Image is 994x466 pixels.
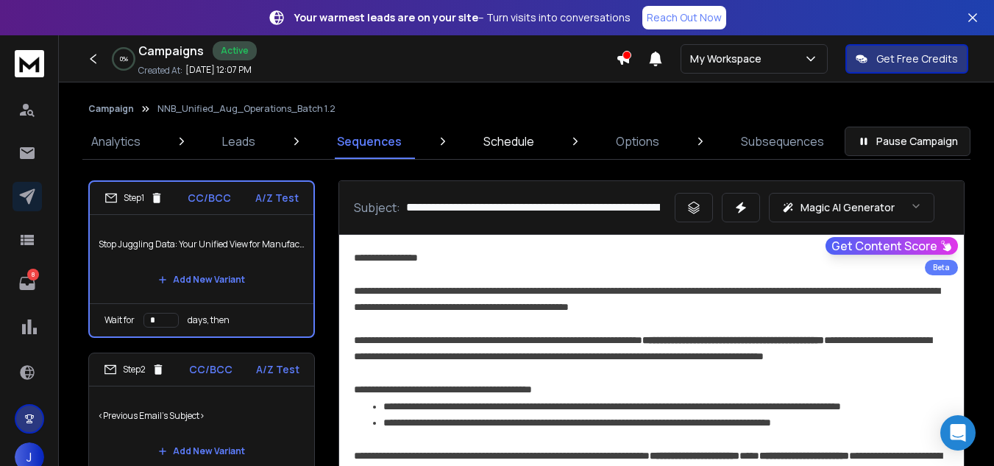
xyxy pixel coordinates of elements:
[146,265,257,294] button: Add New Variant
[213,41,257,60] div: Active
[188,314,230,326] p: days, then
[213,124,264,159] a: Leads
[925,260,958,275] div: Beta
[294,10,631,25] p: – Turn visits into conversations
[15,50,44,77] img: logo
[337,133,402,150] p: Sequences
[845,127,970,156] button: Pause Campaign
[104,363,165,376] div: Step 2
[146,437,257,466] button: Add New Variant
[185,64,252,76] p: [DATE] 12:07 PM
[255,191,299,205] p: A/Z Test
[642,6,726,29] a: Reach Out Now
[294,10,478,24] strong: Your warmest leads are on your site
[800,200,895,215] p: Magic AI Generator
[88,180,315,338] li: Step1CC/BCCA/Z TestStop Juggling Data: Your Unified View for Manufacturing & Supply ChainAdd New ...
[91,133,141,150] p: Analytics
[616,133,659,150] p: Options
[99,224,305,265] p: Stop Juggling Data: Your Unified View for Manufacturing & Supply Chain
[138,65,182,77] p: Created At:
[138,42,204,60] h1: Campaigns
[607,124,668,159] a: Options
[876,52,958,66] p: Get Free Credits
[741,133,824,150] p: Subsequences
[222,133,255,150] p: Leads
[732,124,833,159] a: Subsequences
[82,124,149,159] a: Analytics
[769,193,934,222] button: Magic AI Generator
[647,10,722,25] p: Reach Out Now
[475,124,543,159] a: Schedule
[845,44,968,74] button: Get Free Credits
[104,314,135,326] p: Wait for
[188,191,231,205] p: CC/BCC
[157,103,336,115] p: NNB_Unified_Aug_Operations_Batch 1.2
[940,415,976,451] div: Open Intercom Messenger
[690,52,767,66] p: My Workspace
[120,54,128,63] p: 0 %
[98,395,305,437] p: <Previous Email's Subject>
[826,237,958,255] button: Get Content Score
[104,191,163,205] div: Step 1
[256,362,299,377] p: A/Z Test
[13,269,42,298] a: 8
[354,199,400,216] p: Subject:
[27,269,39,280] p: 8
[328,124,411,159] a: Sequences
[483,133,534,150] p: Schedule
[189,362,232,377] p: CC/BCC
[88,103,134,115] button: Campaign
